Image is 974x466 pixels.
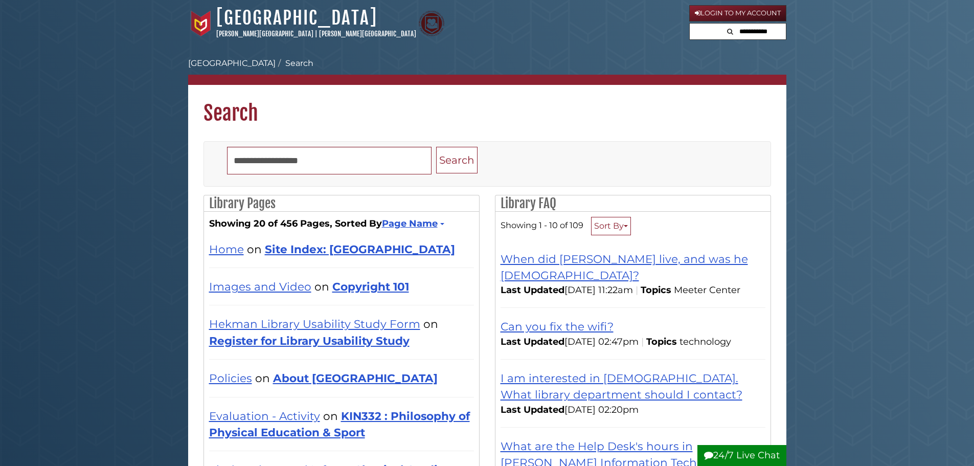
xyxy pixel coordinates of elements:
[689,5,786,21] a: Login to My Account
[188,11,214,36] img: Calvin University
[188,85,786,126] h1: Search
[639,336,646,347] span: |
[209,409,470,439] a: KIN332 : Philosophy of Physical Education & Sport
[501,220,583,230] span: Showing 1 - 10 of 109
[209,242,244,256] a: Home
[633,284,641,296] span: |
[209,317,420,330] a: Hekman Library Usability Study Form
[436,147,478,174] button: Search
[679,335,734,349] li: technology
[382,218,443,229] a: Page Name
[501,284,564,296] span: Last Updated
[319,30,416,38] a: [PERSON_NAME][GEOGRAPHIC_DATA]
[501,404,564,415] span: Last Updated
[724,24,736,37] button: Search
[501,336,639,347] span: [DATE] 02:47pm
[209,409,320,423] a: Evaluation - Activity
[697,445,786,466] button: 24/7 Live Chat
[273,371,438,385] a: About [GEOGRAPHIC_DATA]
[188,58,276,68] a: [GEOGRAPHIC_DATA]
[204,195,479,212] h2: Library Pages
[591,217,631,235] button: Sort By
[501,404,639,415] span: [DATE] 02:20pm
[641,284,671,296] span: Topics
[323,409,338,423] span: on
[209,371,252,385] a: Policies
[423,317,438,330] span: on
[265,242,455,256] a: Site Index: [GEOGRAPHIC_DATA]
[495,195,771,212] h2: Library FAQ
[501,284,633,296] span: [DATE] 11:22am
[216,7,377,29] a: [GEOGRAPHIC_DATA]
[501,252,748,282] a: When did [PERSON_NAME] live, and was he [DEMOGRAPHIC_DATA]?
[209,280,311,293] a: Images and Video
[501,371,742,401] a: I am interested in [DEMOGRAPHIC_DATA]. What library department should I contact?
[315,30,318,38] span: |
[276,57,313,70] li: Search
[332,280,409,293] a: Copyright 101
[209,334,410,347] a: Register for Library Usability Study
[255,371,270,385] span: on
[419,11,444,36] img: Calvin Theological Seminary
[216,30,313,38] a: [PERSON_NAME][GEOGRAPHIC_DATA]
[314,280,329,293] span: on
[646,336,677,347] span: Topics
[188,57,786,85] nav: breadcrumb
[674,283,743,297] li: Meeter Center
[501,336,564,347] span: Last Updated
[209,217,474,231] strong: Showing 20 of 456 Pages, Sorted By
[674,284,743,296] ul: Topics
[679,336,734,347] ul: Topics
[247,242,262,256] span: on
[501,320,614,333] a: Can you fix the wifi?
[727,28,733,35] i: Search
